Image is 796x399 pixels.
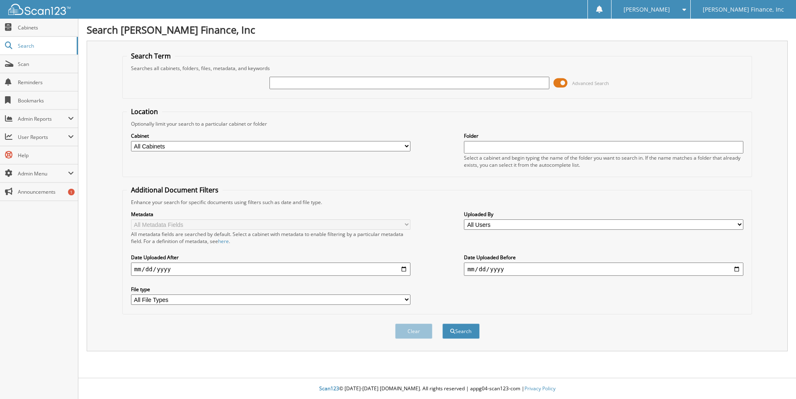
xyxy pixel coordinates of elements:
[127,107,162,116] legend: Location
[131,231,410,245] div: All metadata fields are searched by default. Select a cabinet with metadata to enable filtering b...
[18,79,74,86] span: Reminders
[131,211,410,218] label: Metadata
[524,385,556,392] a: Privacy Policy
[127,120,748,127] div: Optionally limit your search to a particular cabinet or folder
[319,385,339,392] span: Scan123
[18,188,74,195] span: Announcements
[18,152,74,159] span: Help
[8,4,70,15] img: scan123-logo-white.svg
[464,254,743,261] label: Date Uploaded Before
[442,324,480,339] button: Search
[703,7,784,12] span: [PERSON_NAME] Finance, Inc
[18,170,68,177] span: Admin Menu
[572,80,609,86] span: Advanced Search
[395,324,432,339] button: Clear
[18,24,74,31] span: Cabinets
[127,51,175,61] legend: Search Term
[78,379,796,399] div: © [DATE]-[DATE] [DOMAIN_NAME]. All rights reserved | appg04-scan123-com |
[464,263,743,276] input: end
[18,61,74,68] span: Scan
[87,23,788,36] h1: Search [PERSON_NAME] Finance, Inc
[18,42,73,49] span: Search
[464,132,743,139] label: Folder
[127,185,223,195] legend: Additional Document Filters
[218,238,229,245] a: here
[68,189,75,195] div: 1
[127,65,748,72] div: Searches all cabinets, folders, files, metadata, and keywords
[131,132,410,139] label: Cabinet
[127,199,748,206] div: Enhance your search for specific documents using filters such as date and file type.
[18,97,74,104] span: Bookmarks
[464,154,743,168] div: Select a cabinet and begin typing the name of the folder you want to search in. If the name match...
[131,263,410,276] input: start
[624,7,670,12] span: [PERSON_NAME]
[18,134,68,141] span: User Reports
[464,211,743,218] label: Uploaded By
[131,254,410,261] label: Date Uploaded After
[18,115,68,122] span: Admin Reports
[131,286,410,293] label: File type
